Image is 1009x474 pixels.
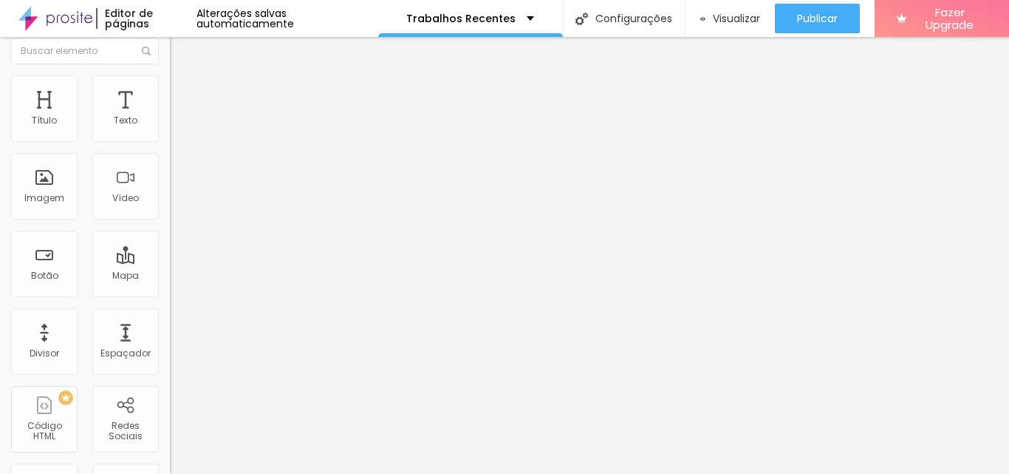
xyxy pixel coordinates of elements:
div: Texto [114,115,137,126]
iframe: Editor [170,37,1009,474]
div: Botão [31,271,58,281]
button: Visualizar [685,4,776,33]
span: Fazer Upgrade [912,6,987,32]
p: Trabalhos Recentes [406,13,516,24]
img: view-1.svg [700,13,706,25]
div: Imagem [24,193,64,203]
div: Editor de páginas [96,8,196,29]
div: Mapa [112,271,139,281]
div: Código HTML [15,421,73,442]
button: Publicar [775,4,860,33]
span: Publicar [797,13,838,24]
div: Espaçador [100,348,151,359]
input: Buscar elemento [11,38,159,64]
img: Icone [142,47,151,55]
span: Visualizar [713,13,760,24]
div: Redes Sociais [96,421,154,442]
img: Icone [575,13,588,25]
div: Vídeo [112,193,139,203]
div: Divisor [30,348,59,359]
div: Título [32,115,57,126]
div: Alterações salvas automaticamente [196,8,378,29]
